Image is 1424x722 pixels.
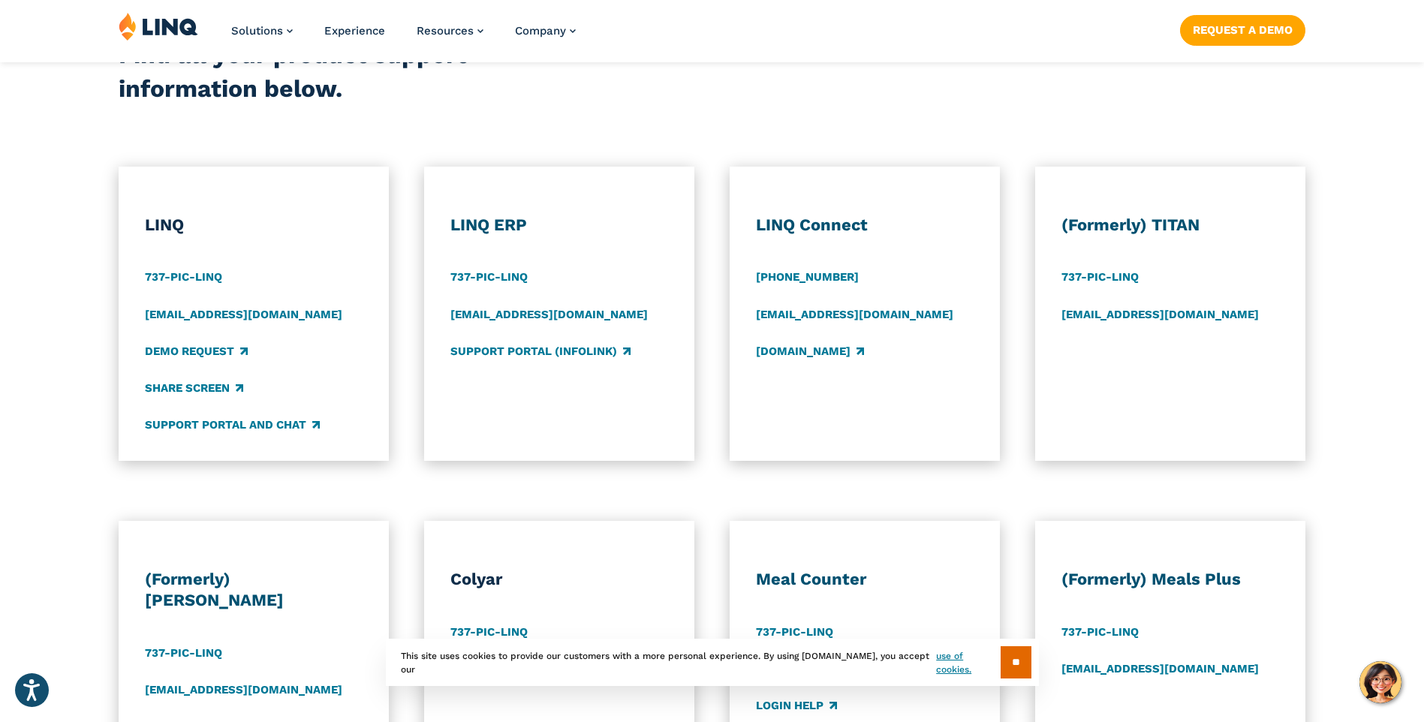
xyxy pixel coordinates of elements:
a: Request a Demo [1180,15,1305,45]
button: Hello, have a question? Let’s chat. [1359,661,1401,703]
a: [EMAIL_ADDRESS][DOMAIN_NAME] [450,306,648,323]
span: Solutions [231,24,283,38]
nav: Primary Navigation [231,12,576,62]
a: 737-PIC-LINQ [1061,269,1139,286]
a: Company [515,24,576,38]
a: [EMAIL_ADDRESS][DOMAIN_NAME] [756,306,953,323]
a: 737-PIC-LINQ [1061,624,1139,640]
a: [DOMAIN_NAME] [756,343,864,359]
nav: Button Navigation [1180,12,1305,45]
h3: (Formerly) Meals Plus [1061,569,1280,590]
a: Resources [417,24,483,38]
h3: LINQ Connect [756,215,974,236]
span: Resources [417,24,474,38]
a: 737-PIC-LINQ [450,624,528,640]
div: This site uses cookies to provide our customers with a more personal experience. By using [DOMAIN... [386,639,1039,686]
a: Support Portal (Infolink) [450,343,631,359]
img: LINQ | K‑12 Software [119,12,198,41]
a: 737-PIC-LINQ [145,645,222,661]
a: 737-PIC-LINQ [756,624,833,640]
h3: Colyar [450,569,669,590]
a: Solutions [231,24,293,38]
span: Company [515,24,566,38]
h2: Find all your product support information below. [119,38,592,107]
h3: (Formerly) TITAN [1061,215,1280,236]
a: Support Portal and Chat [145,417,320,434]
a: 737-PIC-LINQ [145,269,222,286]
a: [EMAIL_ADDRESS][DOMAIN_NAME] [1061,660,1259,677]
a: use of cookies. [936,649,1000,676]
a: [EMAIL_ADDRESS][DOMAIN_NAME] [145,306,342,323]
a: [PHONE_NUMBER] [756,269,859,286]
a: [EMAIL_ADDRESS][DOMAIN_NAME] [1061,306,1259,323]
h3: (Formerly) [PERSON_NAME] [145,569,363,611]
a: Experience [324,24,385,38]
h3: Meal Counter [756,569,974,590]
a: 737-PIC-LINQ [450,269,528,286]
a: Share Screen [145,380,243,396]
a: Demo Request [145,343,248,359]
h3: LINQ [145,215,363,236]
h3: LINQ ERP [450,215,669,236]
